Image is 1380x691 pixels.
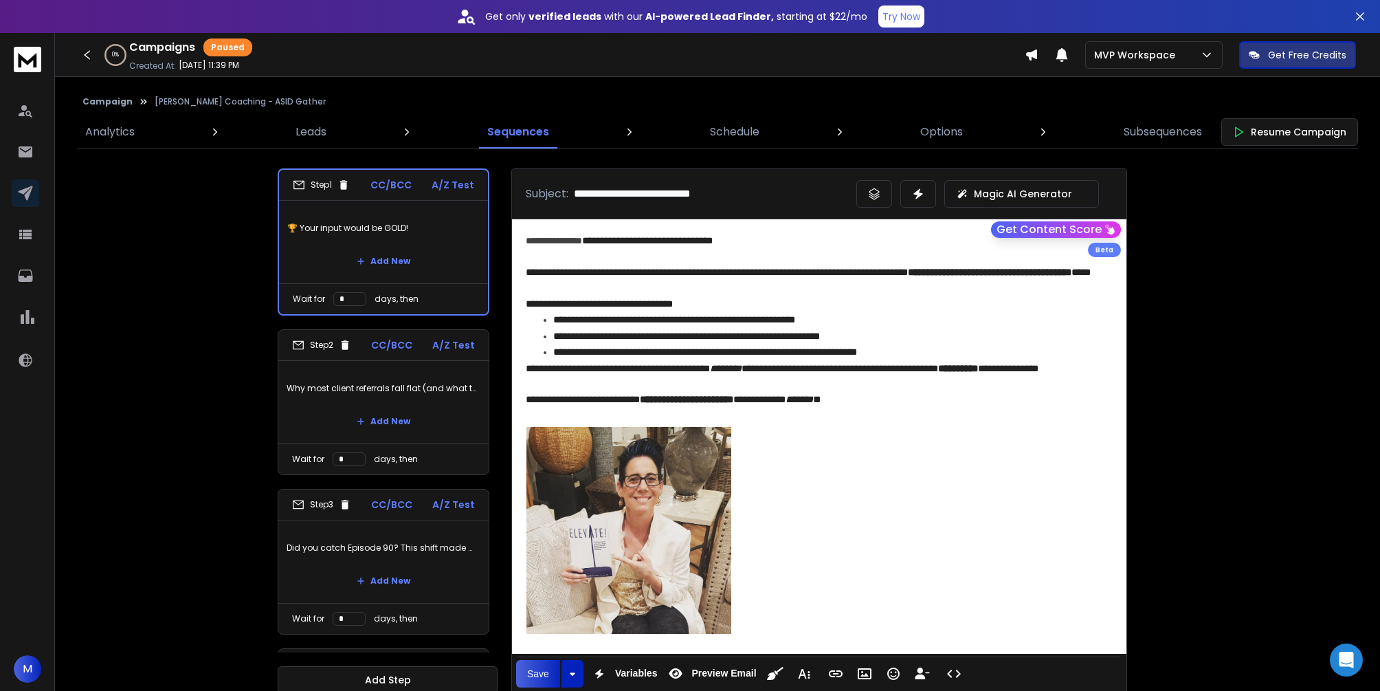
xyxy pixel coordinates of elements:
[293,179,350,191] div: Step 1
[287,209,480,248] p: 🏆 Your input would be GOLD!
[991,221,1121,238] button: Get Content Score
[1115,116,1210,149] a: Subsequences
[375,294,419,305] p: days, then
[1330,644,1363,677] div: Open Intercom Messenger
[287,116,335,149] a: Leads
[77,116,143,149] a: Analytics
[371,338,412,352] p: CC/BCC
[292,613,324,624] p: Wait for
[479,116,557,149] a: Sequences
[374,454,418,465] p: days, then
[346,408,421,435] button: Add New
[852,660,878,688] button: Insert Image (⌘P)
[1221,118,1358,146] button: Resume Campaign
[1088,243,1121,257] div: Beta
[485,10,867,23] p: Get only with our starting at $22/mo
[1094,48,1181,62] p: MVP Workspace
[909,660,935,688] button: Insert Unsubscribe Link
[203,39,252,56] div: Paused
[762,660,788,688] button: Clean HTML
[129,61,176,72] p: Created At:
[689,668,759,679] span: Preview Email
[14,655,41,683] button: M
[371,498,412,512] p: CC/BCC
[710,124,759,140] p: Schedule
[1268,48,1346,62] p: Get Free Credits
[974,187,1072,201] p: Magic AI Generator
[278,489,489,635] li: Step3CC/BCCA/Z TestDid you catch Episode 90? This shift made my business skyrocketAdd NewWait for...
[287,529,480,567] p: Did you catch Episode 90? This shift made my business skyrocket
[346,567,421,595] button: Add New
[14,47,41,72] img: logo
[878,6,924,28] button: Try Now
[82,96,133,107] button: Campaign
[85,124,135,140] p: Analytics
[292,339,351,351] div: Step 2
[516,660,560,688] button: Save
[179,60,239,71] p: [DATE] 11:39 PM
[880,660,906,688] button: Emoticons
[941,660,967,688] button: Code View
[612,668,660,679] span: Variables
[287,369,480,408] p: Why most client referrals fall flat (and what to do instead)
[920,124,963,140] p: Options
[296,124,326,140] p: Leads
[346,248,421,275] button: Add New
[526,186,568,202] p: Subject:
[278,329,489,475] li: Step2CC/BCCA/Z TestWhy most client referrals fall flat (and what to do instead)Add NewWait forday...
[791,660,817,688] button: More Text
[823,660,849,688] button: Insert Link (⌘K)
[432,178,474,192] p: A/Z Test
[278,168,489,316] li: Step1CC/BCCA/Z Test🏆 Your input would be GOLD!Add NewWait fordays, then
[370,178,412,192] p: CC/BCC
[944,180,1099,208] button: Magic AI Generator
[292,454,324,465] p: Wait for
[882,10,920,23] p: Try Now
[1239,41,1356,69] button: Get Free Credits
[586,660,660,688] button: Variables
[663,660,759,688] button: Preview Email
[112,51,119,59] p: 0 %
[487,124,549,140] p: Sequences
[292,498,351,511] div: Step 3
[155,96,326,107] p: [PERSON_NAME] Coaching - ASID Gather
[432,498,475,512] p: A/Z Test
[432,338,475,352] p: A/Z Test
[129,39,195,56] h1: Campaigns
[702,116,768,149] a: Schedule
[1124,124,1202,140] p: Subsequences
[293,294,325,305] p: Wait for
[528,10,601,23] strong: verified leads
[374,613,418,624] p: days, then
[912,116,971,149] a: Options
[645,10,774,23] strong: AI-powered Lead Finder,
